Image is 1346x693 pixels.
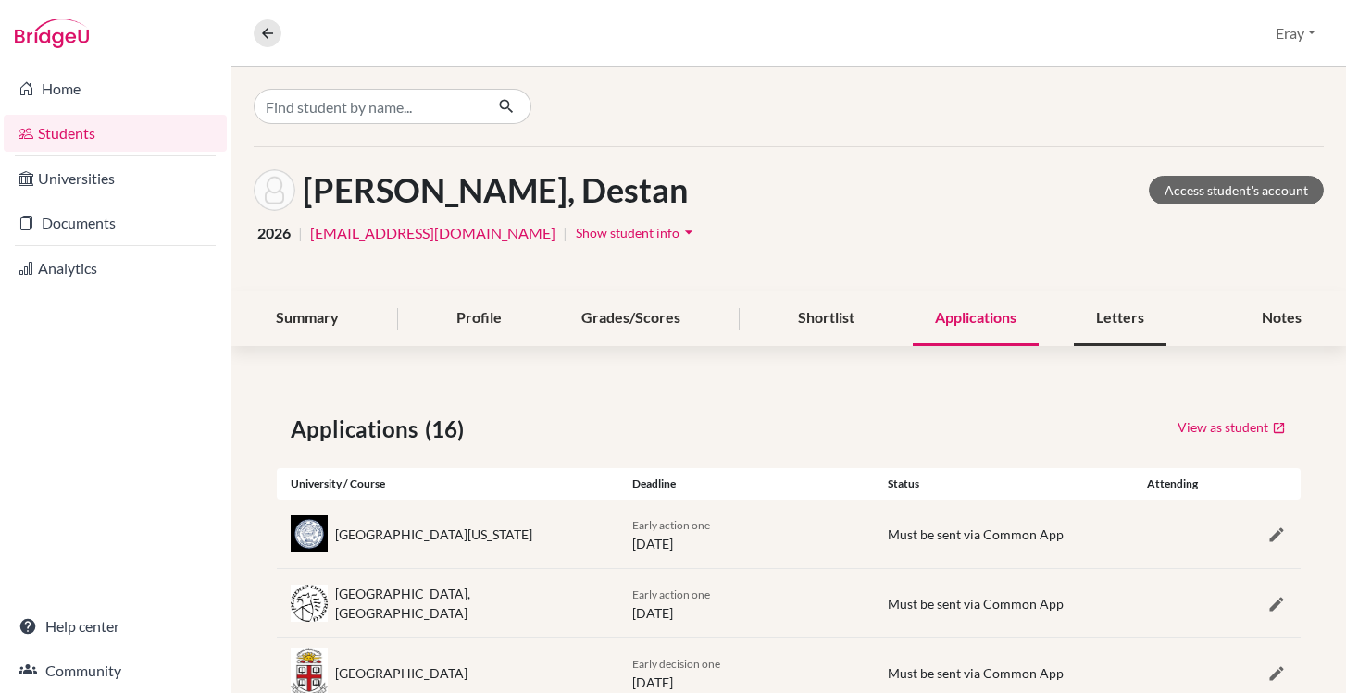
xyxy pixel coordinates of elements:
img: us_ill_l_fdlyzs.jpeg [291,515,328,552]
span: | [563,222,567,244]
a: Help center [4,608,227,645]
input: Find student by name... [254,89,483,124]
a: Access student's account [1149,176,1324,204]
div: Notes [1240,291,1324,346]
div: University / Course [277,476,618,492]
img: Bridge-U [15,19,89,48]
a: Home [4,70,227,107]
div: [GEOGRAPHIC_DATA], [GEOGRAPHIC_DATA] [335,584,604,623]
div: Deadline [618,476,875,492]
div: Grades/Scores [559,291,703,346]
span: Must be sent via Common App [888,665,1064,681]
div: [GEOGRAPHIC_DATA][US_STATE] [335,525,532,544]
div: Letters [1074,291,1166,346]
span: (16) [425,413,471,446]
span: Early action one [632,518,710,532]
div: [DATE] [618,584,875,623]
span: 2026 [257,222,291,244]
span: Must be sent via Common App [888,596,1064,612]
div: [GEOGRAPHIC_DATA] [335,663,467,683]
div: Summary [254,291,361,346]
span: | [298,222,303,244]
button: Eray [1267,16,1324,51]
img: us_purd_to3ajwzr.jpeg [291,585,328,621]
div: [DATE] [618,514,875,553]
div: Profile [434,291,524,346]
span: Must be sent via Common App [888,526,1064,542]
img: Destan Topçuoğlu's avatar [254,169,295,211]
a: View as student [1177,413,1287,441]
i: arrow_drop_down [679,223,698,241]
span: Early action one [632,588,710,601]
div: Shortlist [776,291,877,346]
div: Applications [913,291,1039,346]
div: Attending [1130,476,1215,492]
span: Early decision one [632,657,720,671]
h1: [PERSON_NAME], Destan [303,170,688,210]
div: Status [874,476,1130,492]
a: Community [4,652,227,689]
a: [EMAIL_ADDRESS][DOMAIN_NAME] [310,222,555,244]
span: Show student info [576,225,679,241]
a: Documents [4,204,227,241]
a: Students [4,115,227,152]
span: Applications [291,413,425,446]
div: [DATE] [618,653,875,692]
a: Analytics [4,250,227,287]
a: Universities [4,160,227,197]
button: Show student infoarrow_drop_down [575,218,699,247]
